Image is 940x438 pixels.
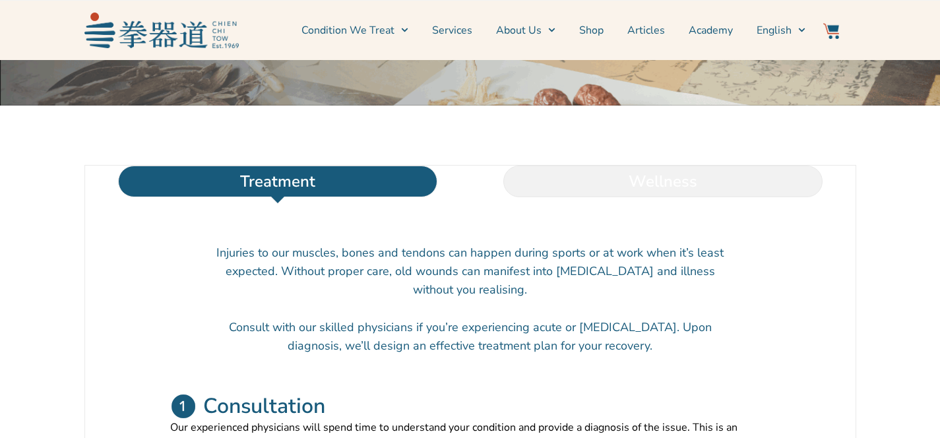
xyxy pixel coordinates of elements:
[301,14,408,47] a: Condition We Treat
[689,14,733,47] a: Academy
[757,14,805,47] a: English
[823,23,839,39] img: Website Icon-03
[627,14,665,47] a: Articles
[432,14,472,47] a: Services
[496,14,555,47] a: About Us
[216,318,724,355] p: Consult with our skilled physicians if you’re experiencing acute or [MEDICAL_DATA]. Upon diagnosi...
[757,22,792,38] span: English
[579,14,604,47] a: Shop
[216,243,724,299] p: Injuries to our muscles, bones and tendons can happen during sports or at work when it’s least ex...
[203,393,325,420] h2: Consultation
[245,14,806,47] nav: Menu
